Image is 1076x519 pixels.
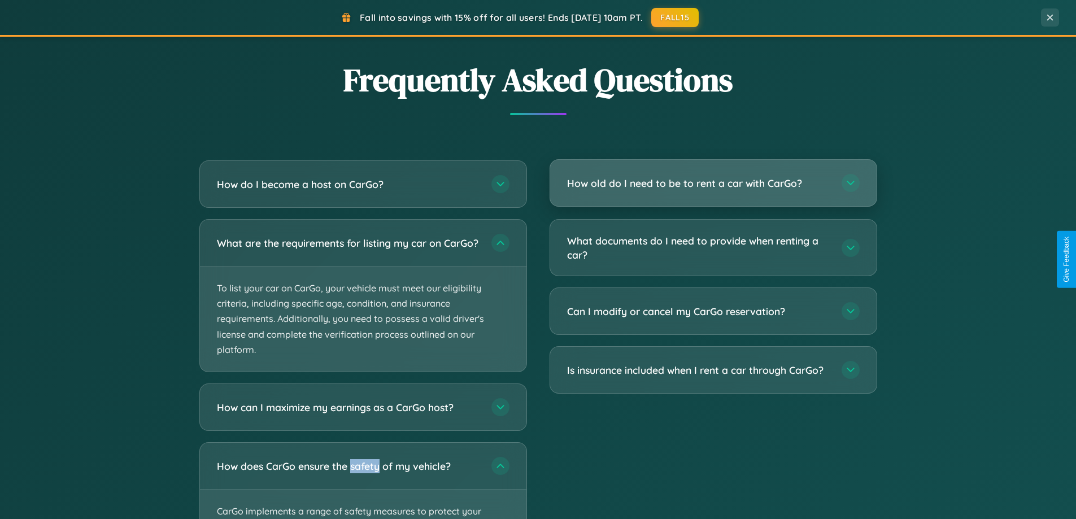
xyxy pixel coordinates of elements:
[217,177,480,191] h3: How do I become a host on CarGo?
[567,304,830,319] h3: Can I modify or cancel my CarGo reservation?
[217,400,480,415] h3: How can I maximize my earnings as a CarGo host?
[199,58,877,102] h2: Frequently Asked Questions
[217,236,480,250] h3: What are the requirements for listing my car on CarGo?
[567,176,830,190] h3: How old do I need to be to rent a car with CarGo?
[360,12,643,23] span: Fall into savings with 15% off for all users! Ends [DATE] 10am PT.
[217,459,480,473] h3: How does CarGo ensure the safety of my vehicle?
[200,267,526,372] p: To list your car on CarGo, your vehicle must meet our eligibility criteria, including specific ag...
[1062,237,1070,282] div: Give Feedback
[567,363,830,377] h3: Is insurance included when I rent a car through CarGo?
[651,8,699,27] button: FALL15
[567,234,830,261] h3: What documents do I need to provide when renting a car?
